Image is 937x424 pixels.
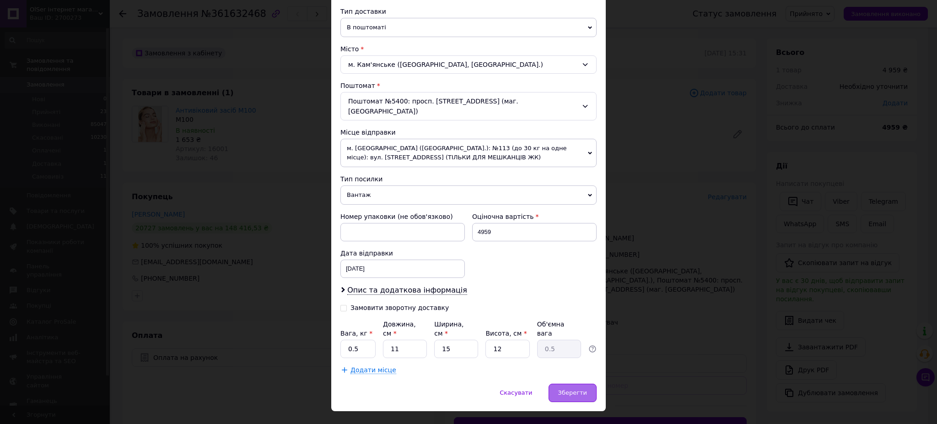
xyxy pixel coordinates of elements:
span: В поштоматі [340,18,597,37]
label: Довжина, см [383,321,416,337]
span: Тип посилки [340,175,382,183]
div: Поштомат №5400: просп. [STREET_ADDRESS] (маг. [GEOGRAPHIC_DATA]) [340,92,597,120]
span: Вантаж [340,185,597,205]
div: Місто [340,44,597,54]
span: Опис та додаткова інформація [347,286,467,295]
span: Додати місце [350,366,396,374]
div: м. Кам'янське ([GEOGRAPHIC_DATA], [GEOGRAPHIC_DATA].) [340,55,597,74]
div: Оціночна вартість [472,212,597,221]
div: Поштомат [340,81,597,90]
div: Замовити зворотну доставку [350,304,449,312]
span: Місце відправки [340,129,396,136]
span: Тип доставки [340,8,386,15]
div: Номер упаковки (не обов'язково) [340,212,465,221]
label: Ширина, см [434,321,463,337]
span: Зберегти [558,389,587,396]
div: Дата відправки [340,249,465,258]
span: Скасувати [500,389,532,396]
label: Вага, кг [340,330,372,337]
span: м. [GEOGRAPHIC_DATA] ([GEOGRAPHIC_DATA].): №113 (до 30 кг на одне місце): вул. [STREET_ADDRESS] (... [340,139,597,167]
label: Висота, см [485,330,527,337]
div: Об'ємна вага [537,320,581,338]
